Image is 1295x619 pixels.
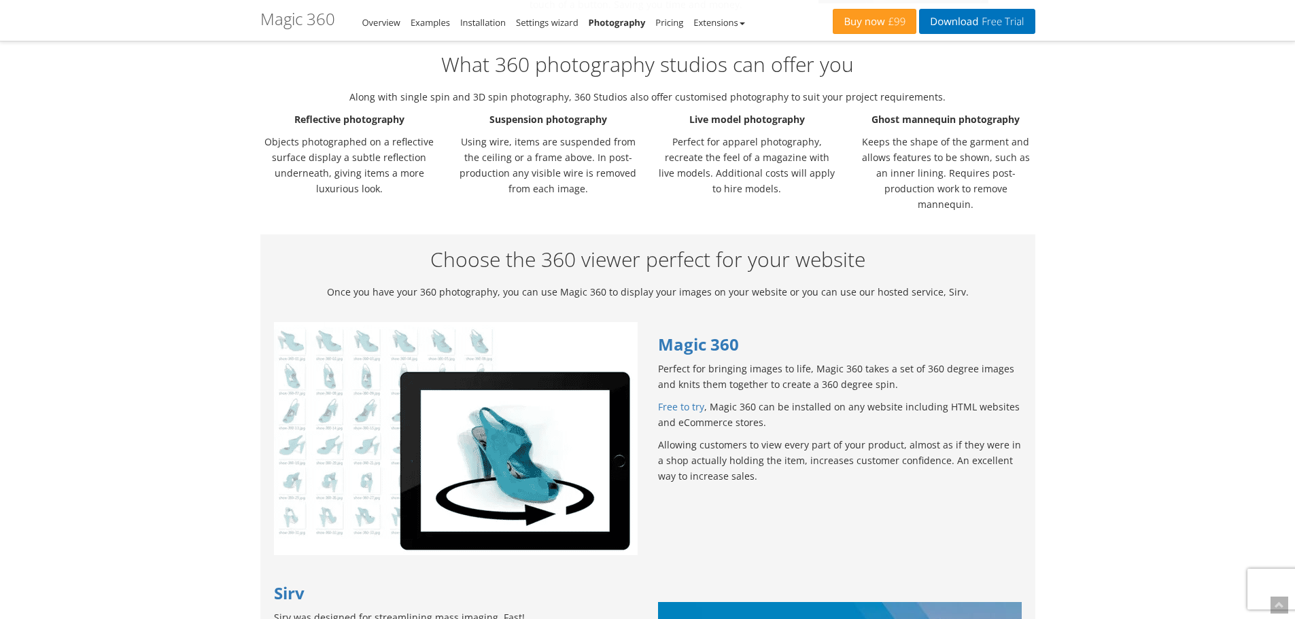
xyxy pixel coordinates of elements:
p: Perfect for bringing images to life, Magic 360 takes a set of 360 degree images and knits them to... [658,361,1022,392]
img: banner-magic-360.png [274,322,638,555]
a: Installation [460,16,506,29]
p: Allowing customers to view every part of your product, almost as if they were in a shop actually ... [658,437,1022,484]
a: Extensions [693,16,744,29]
h2: What 360 photography studios can offer you [260,53,1035,75]
a: Buy now£99 [833,9,916,34]
a: Sirv [274,582,305,604]
span: Free Trial [978,16,1024,27]
a: Pricing [655,16,683,29]
p: Objects photographed on a reflective surface display a subtle reflection underneath, giving items... [260,134,439,196]
a: Photography [589,16,646,29]
strong: Live model photography [689,113,805,126]
a: DownloadFree Trial [919,9,1035,34]
p: Using wire, items are suspended from the ceiling or a frame above. In post-production any visible... [459,134,638,196]
h2: Choose the 360 viewer perfect for your website [274,248,1022,270]
a: Settings wizard [516,16,579,29]
p: Keeps the shape of the garment and allows features to be shown, such as an inner lining. Requires... [857,134,1035,212]
span: £99 [885,16,906,27]
strong: Ghost mannequin photography [871,113,1020,126]
a: Overview [362,16,400,29]
strong: Suspension photography [489,113,607,126]
p: Once you have your 360 photography, you can use Magic 360 to display your images on your website ... [274,284,1022,300]
a: Examples [411,16,450,29]
p: , Magic 360 can be installed on any website including HTML websites and eCommerce stores. [658,399,1022,430]
p: Perfect for apparel photography, recreate the feel of a magazine with live models. Additional cos... [658,134,837,196]
a: Free to try [658,400,704,413]
strong: Reflective photography [294,113,404,126]
p: Along with single spin and 3D spin photography, 360 Studios also offer customised photography to ... [260,89,1035,105]
a: Magic 360 [658,333,739,355]
h1: Magic 360 [260,10,335,28]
